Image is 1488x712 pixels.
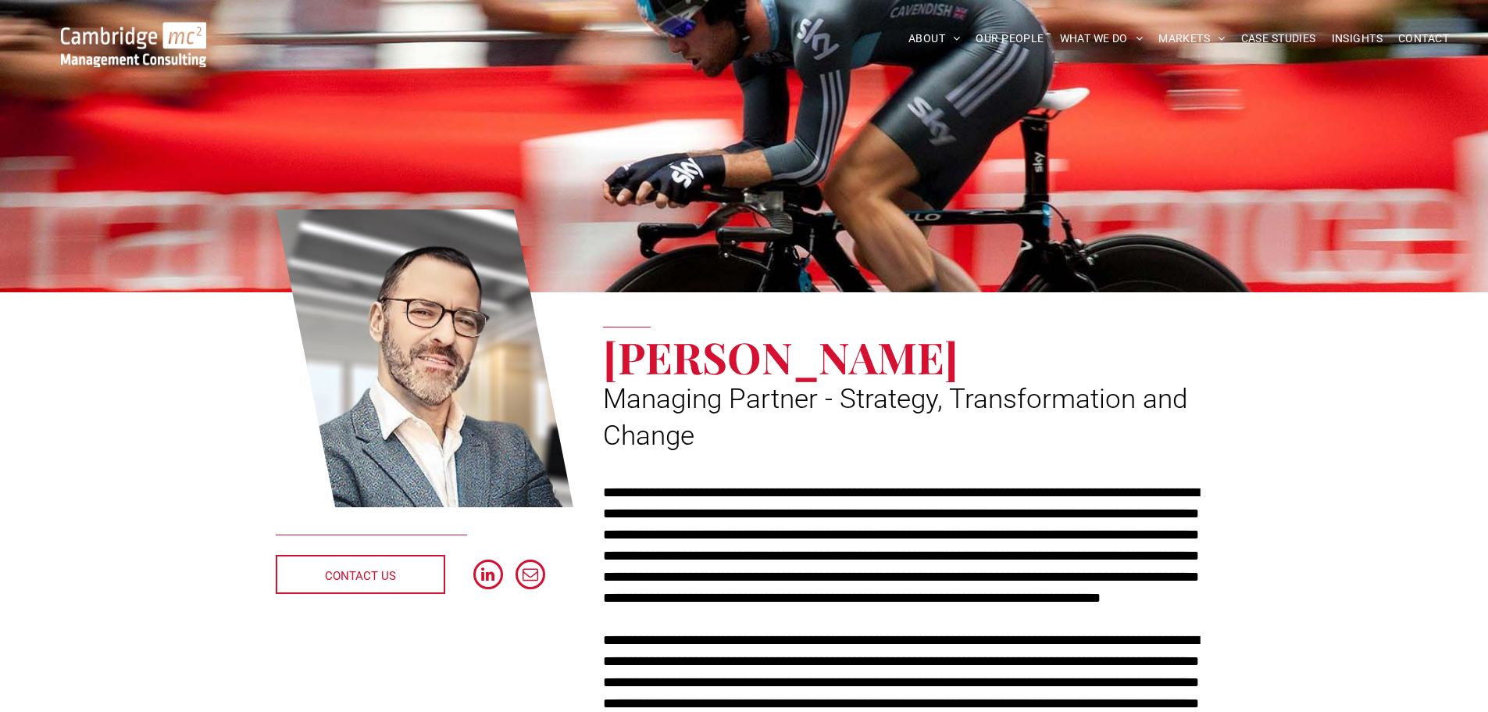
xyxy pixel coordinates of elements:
[276,207,574,510] a: Mauro Mortali | Managing Partner - Strategy | Cambridge Management Consulting
[968,27,1051,51] a: OUR PEOPLE
[603,327,958,385] span: [PERSON_NAME]
[603,383,1187,452] span: Managing Partner - Strategy, Transformation and Change
[1151,27,1233,51] a: MARKETS
[61,24,206,41] a: Your Business Transformed | Cambridge Management Consulting
[1390,27,1457,51] a: CONTACT
[516,560,545,593] a: email
[473,560,503,593] a: linkedin
[1233,27,1324,51] a: CASE STUDIES
[1052,27,1151,51] a: WHAT WE DO
[61,22,206,67] img: Go to Homepage
[276,555,445,594] a: CONTACT US
[1324,27,1390,51] a: INSIGHTS
[325,556,396,596] span: CONTACT US
[901,27,969,51] a: ABOUT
